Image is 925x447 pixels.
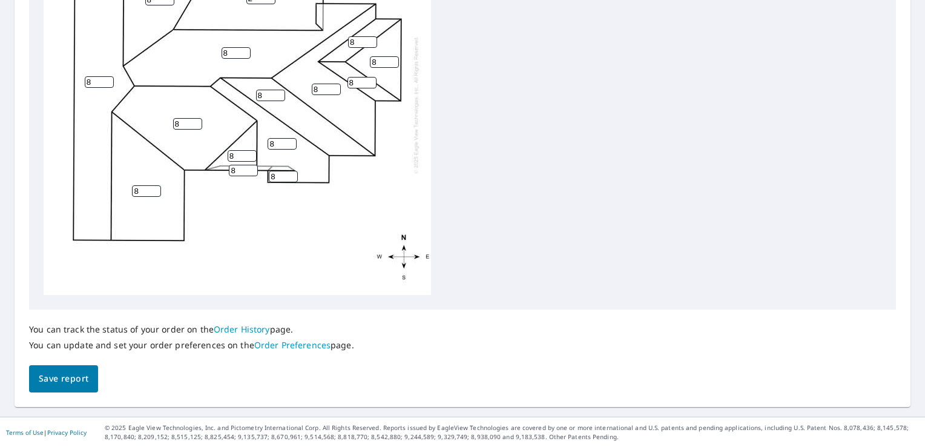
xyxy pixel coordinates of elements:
[254,339,331,351] a: Order Preferences
[47,428,87,437] a: Privacy Policy
[6,429,87,436] p: |
[214,323,270,335] a: Order History
[29,340,354,351] p: You can update and set your order preferences on the page.
[29,365,98,392] button: Save report
[105,423,919,442] p: © 2025 Eagle View Technologies, Inc. and Pictometry International Corp. All Rights Reserved. Repo...
[6,428,44,437] a: Terms of Use
[39,371,88,386] span: Save report
[29,324,354,335] p: You can track the status of your order on the page.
